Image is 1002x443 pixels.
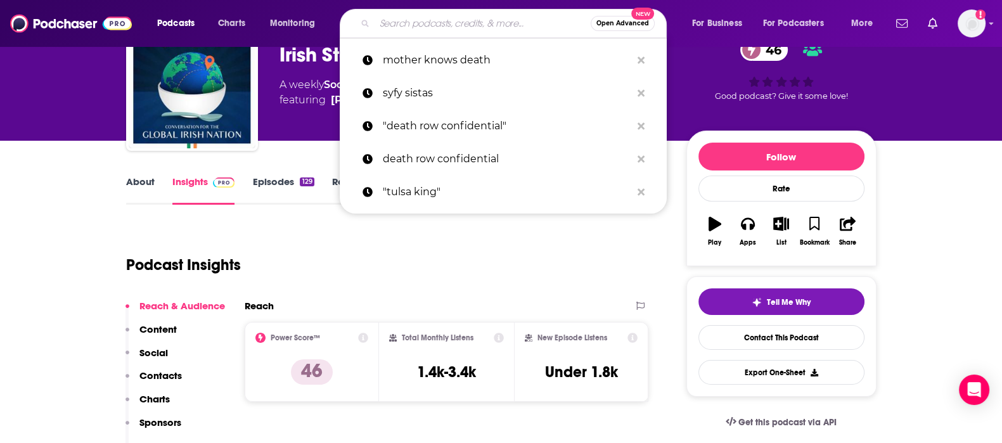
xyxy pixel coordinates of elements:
[340,110,667,143] a: "death row confidential"
[631,8,654,20] span: New
[125,323,177,347] button: Content
[139,323,177,335] p: Content
[708,239,721,247] div: Play
[591,16,655,31] button: Open AdvancedNew
[332,176,382,205] a: Reviews1
[245,300,274,312] h2: Reach
[331,93,421,108] a: Martin Nutty
[767,297,811,307] span: Tell Me Why
[740,39,788,61] a: 46
[596,20,649,27] span: Open Advanced
[375,13,591,34] input: Search podcasts, credits, & more...
[125,347,168,370] button: Social
[715,91,848,101] span: Good podcast? Give it some love!
[157,15,195,32] span: Podcasts
[698,176,864,202] div: Rate
[252,176,314,205] a: Episodes129
[698,360,864,385] button: Export One-Sheet
[271,333,320,342] h2: Power Score™
[139,416,181,428] p: Sponsors
[279,93,462,108] span: featuring
[776,239,787,247] div: List
[352,9,679,38] div: Search podcasts, credits, & more...
[148,13,211,34] button: open menu
[698,143,864,170] button: Follow
[340,44,667,77] a: mother knows death
[537,333,607,342] h2: New Episode Listens
[752,297,762,307] img: tell me why sparkle
[270,15,315,32] span: Monitoring
[831,209,864,254] button: Share
[958,10,986,37] button: Show profile menu
[891,13,913,34] a: Show notifications dropdown
[261,13,331,34] button: open menu
[125,393,170,416] button: Charts
[923,13,942,34] a: Show notifications dropdown
[125,369,182,393] button: Contacts
[300,177,314,186] div: 129
[763,15,824,32] span: For Podcasters
[126,176,155,205] a: About
[755,13,842,34] button: open menu
[686,30,877,109] div: 46Good podcast? Give it some love!
[139,369,182,382] p: Contacts
[340,77,667,110] a: syfy sistas
[731,209,764,254] button: Apps
[698,209,731,254] button: Play
[851,15,873,32] span: More
[683,13,758,34] button: open menu
[340,143,667,176] a: death row confidential
[738,417,837,428] span: Get this podcast via API
[698,325,864,350] a: Contact This Podcast
[139,347,168,359] p: Social
[210,13,253,34] a: Charts
[218,15,245,32] span: Charts
[126,255,241,274] h1: Podcast Insights
[279,77,462,108] div: A weekly podcast
[125,300,225,323] button: Reach & Audience
[959,375,989,405] div: Open Intercom Messenger
[172,176,235,205] a: InsightsPodchaser Pro
[10,11,132,35] img: Podchaser - Follow, Share and Rate Podcasts
[129,22,255,148] img: Irish Stew Podcast
[764,209,797,254] button: List
[740,239,756,247] div: Apps
[139,300,225,312] p: Reach & Audience
[402,333,473,342] h2: Total Monthly Listens
[842,13,889,34] button: open menu
[839,239,856,247] div: Share
[324,79,362,91] a: Society
[799,239,829,247] div: Bookmark
[545,363,618,382] h3: Under 1.8k
[975,10,986,20] svg: Add a profile image
[958,10,986,37] span: Logged in as idcontent
[383,143,631,176] p: death row confidential
[291,359,333,385] p: 46
[340,176,667,209] a: "tulsa king"
[958,10,986,37] img: User Profile
[383,44,631,77] p: mother knows death
[753,39,788,61] span: 46
[125,416,181,440] button: Sponsors
[716,407,847,438] a: Get this podcast via API
[383,176,631,209] p: "tulsa king"
[383,110,631,143] p: "death row confidential"
[692,15,742,32] span: For Business
[698,288,864,315] button: tell me why sparkleTell Me Why
[139,393,170,405] p: Charts
[213,177,235,188] img: Podchaser Pro
[383,77,631,110] p: syfy sistas
[417,363,476,382] h3: 1.4k-3.4k
[798,209,831,254] button: Bookmark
